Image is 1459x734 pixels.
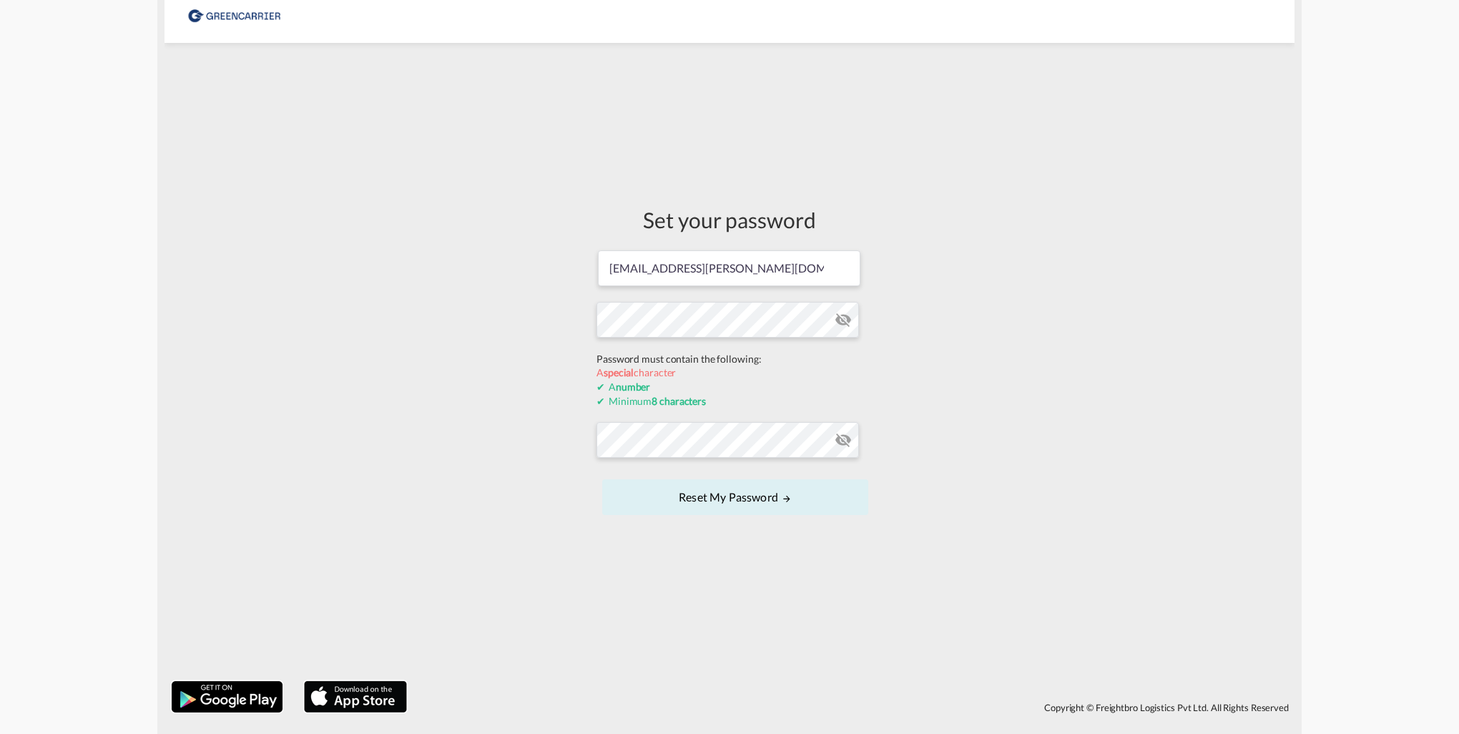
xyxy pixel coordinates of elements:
input: Email address [598,250,860,286]
b: special [604,366,634,378]
img: google.png [170,680,284,714]
div: A [596,380,863,394]
div: Copyright © Freightbro Logistics Pvt Ltd. All Rights Reserved [414,695,1295,720]
md-icon: icon-eye-off [835,311,852,328]
div: Minimum [596,394,863,408]
md-icon: icon-eye-off [835,431,852,449]
button: UPDATE MY PASSWORD [602,479,868,515]
img: apple.png [303,680,408,714]
div: Password must contain the following: [596,352,863,366]
div: A character [596,366,863,380]
div: Set your password [596,205,863,235]
b: number [616,381,650,393]
b: 8 characters [652,395,706,407]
